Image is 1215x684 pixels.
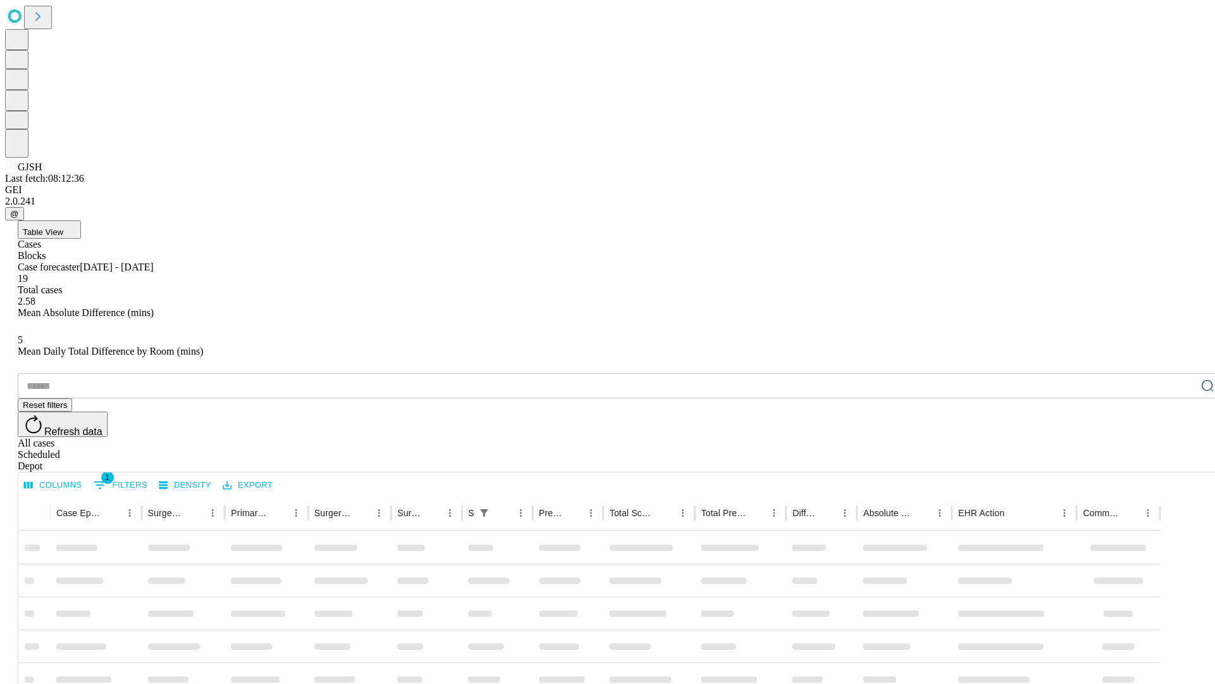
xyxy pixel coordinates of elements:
div: Total Scheduled Duration [609,508,655,518]
button: Sort [818,504,836,522]
button: Menu [1139,504,1157,522]
div: Predicted In Room Duration [539,508,564,518]
div: Difference [792,508,817,518]
button: Sort [564,504,582,522]
button: Sort [913,504,931,522]
div: 2.0.241 [5,196,1210,207]
div: Primary Service [231,508,268,518]
button: Menu [204,504,221,522]
button: Sort [270,504,287,522]
div: Total Predicted Duration [701,508,747,518]
button: Show filters [475,504,493,522]
span: 1 [101,471,114,484]
div: Comments [1083,508,1119,518]
button: Show filters [90,475,151,495]
button: Menu [370,504,388,522]
div: Surgery Name [315,508,351,518]
button: Table View [18,220,81,239]
button: Sort [423,504,441,522]
div: 1 active filter [475,504,493,522]
button: Sort [103,504,121,522]
div: EHR Action [958,508,1004,518]
button: Menu [836,504,854,522]
button: Menu [931,504,949,522]
div: Absolute Difference [863,508,912,518]
span: Mean Absolute Difference (mins) [18,307,154,318]
div: Surgery Date [397,508,422,518]
button: Menu [441,504,459,522]
button: Menu [582,504,600,522]
button: Menu [765,504,783,522]
button: Menu [287,504,305,522]
button: Refresh data [18,412,108,437]
button: Sort [747,504,765,522]
span: Last fetch: 08:12:36 [5,173,84,184]
span: @ [10,209,19,218]
button: Sort [1121,504,1139,522]
div: GEI [5,184,1210,196]
span: Reset filters [23,400,67,410]
div: Scheduled In Room Duration [468,508,474,518]
span: [DATE] - [DATE] [80,262,153,272]
span: GJSH [18,161,42,172]
div: Case Epic Id [56,508,102,518]
span: 2.58 [18,296,35,307]
button: Sort [186,504,204,522]
button: Menu [512,504,530,522]
span: Case forecaster [18,262,80,272]
button: Export [220,476,276,495]
div: Surgeon Name [148,508,185,518]
span: Mean Daily Total Difference by Room (mins) [18,346,203,357]
button: Reset filters [18,398,72,412]
button: Menu [674,504,692,522]
button: Sort [352,504,370,522]
button: Sort [656,504,674,522]
button: Menu [1056,504,1073,522]
span: 5 [18,334,23,345]
button: Select columns [21,476,85,495]
button: Sort [494,504,512,522]
span: 19 [18,273,28,284]
button: Sort [1006,504,1023,522]
button: Menu [121,504,139,522]
button: @ [5,207,24,220]
span: Total cases [18,284,62,295]
span: Table View [23,227,63,237]
button: Density [156,476,215,495]
span: Refresh data [44,426,103,437]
